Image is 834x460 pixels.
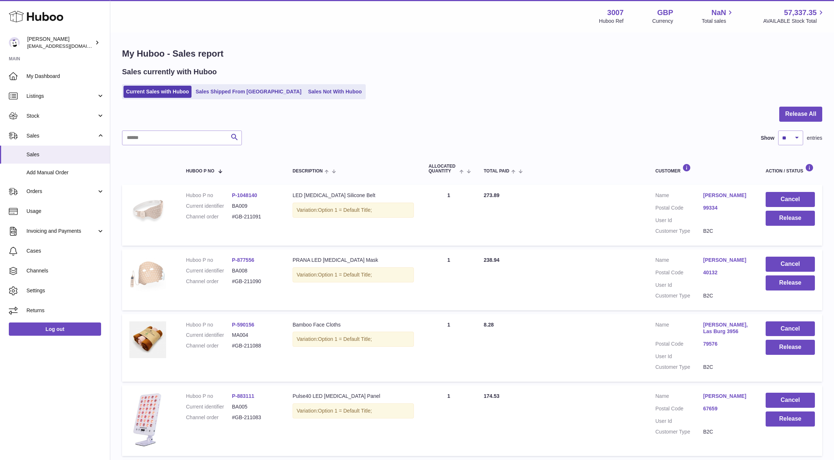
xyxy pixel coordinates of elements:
dt: Name [655,393,703,402]
dt: Postal Code [655,405,703,414]
span: 273.89 [484,192,500,198]
dt: Customer Type [655,228,703,235]
dt: Name [655,257,703,265]
div: Customer [655,164,751,174]
span: Invoicing and Payments [26,228,97,235]
dd: MA004 [232,332,278,339]
dt: Current identifier [186,203,232,210]
dt: Current identifier [186,267,232,274]
a: 67659 [703,405,751,412]
dd: B2C [703,228,751,235]
button: Release All [779,107,822,122]
strong: GBP [657,8,673,18]
a: 40132 [703,269,751,276]
img: 30071705049774.JPG [129,393,166,447]
dd: #GB-211083 [232,414,278,421]
button: Cancel [766,192,815,207]
a: [PERSON_NAME], Las Burg 3956 [703,321,751,335]
span: Usage [26,208,104,215]
button: Release [766,340,815,355]
dt: Channel order [186,342,232,349]
dt: Postal Code [655,269,703,278]
div: Huboo Ref [599,18,624,25]
div: Variation: [293,267,414,282]
td: 1 [421,314,476,382]
a: Sales Not With Huboo [305,86,364,98]
dd: B2C [703,292,751,299]
span: Channels [26,267,104,274]
button: Cancel [766,321,815,336]
dd: BA009 [232,203,278,210]
button: Release [766,411,815,427]
dd: #GB-211090 [232,278,278,285]
span: 57,337.35 [784,8,817,18]
strong: 3007 [607,8,624,18]
span: Listings [26,93,97,100]
div: Pulse40 LED [MEDICAL_DATA] Panel [293,393,414,400]
dt: Current identifier [186,332,232,339]
a: Current Sales with Huboo [124,86,192,98]
td: 1 [421,185,476,246]
span: Orders [26,188,97,195]
span: Sales [26,151,104,158]
span: Option 1 = Default Title; [318,207,372,213]
a: P-590156 [232,322,254,328]
span: Settings [26,287,104,294]
button: Cancel [766,393,815,408]
dt: User Id [655,353,703,360]
h2: Sales currently with Huboo [122,67,217,77]
dt: Customer Type [655,364,703,371]
dt: Name [655,192,703,201]
dd: BA008 [232,267,278,274]
a: [PERSON_NAME] [703,192,751,199]
dt: Huboo P no [186,192,232,199]
dd: B2C [703,428,751,435]
dt: Huboo P no [186,257,232,264]
span: Cases [26,247,104,254]
img: 1_7eebc464-ea89-4c0e-81f0-deee531f330f.png [129,192,166,229]
a: NaN Total sales [702,8,734,25]
span: Total paid [484,169,509,174]
dt: Channel order [186,414,232,421]
div: Currency [652,18,673,25]
dt: Name [655,321,703,337]
td: 1 [421,249,476,310]
img: 30071669634039.jpg [129,321,166,358]
dd: BA005 [232,403,278,410]
a: P-1048140 [232,192,257,198]
dt: Huboo P no [186,321,232,328]
label: Show [761,135,774,142]
img: 30071704385433.jpg [129,257,166,293]
img: bevmay@maysama.com [9,37,20,48]
span: Option 1 = Default Title; [318,272,372,278]
div: Variation: [293,403,414,418]
button: Cancel [766,257,815,272]
span: 8.28 [484,322,494,328]
span: 174.53 [484,393,500,399]
dt: User Id [655,418,703,425]
dd: #GB-211091 [232,213,278,220]
a: P-883111 [232,393,254,399]
dt: Customer Type [655,292,703,299]
span: 238.94 [484,257,500,263]
a: Log out [9,322,101,336]
span: Description [293,169,323,174]
a: P-877556 [232,257,254,263]
dd: #GB-211088 [232,342,278,349]
span: Stock [26,113,97,120]
span: My Dashboard [26,73,104,80]
span: Total sales [702,18,734,25]
span: Add Manual Order [26,169,104,176]
dt: User Id [655,217,703,224]
dt: Customer Type [655,428,703,435]
dt: Channel order [186,278,232,285]
button: Release [766,211,815,226]
a: 57,337.35 AVAILABLE Stock Total [763,8,825,25]
a: Sales Shipped From [GEOGRAPHIC_DATA] [193,86,304,98]
dd: B2C [703,364,751,371]
div: [PERSON_NAME] [27,36,93,50]
dt: Postal Code [655,204,703,213]
dt: User Id [655,282,703,289]
span: entries [807,135,822,142]
span: Returns [26,307,104,314]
